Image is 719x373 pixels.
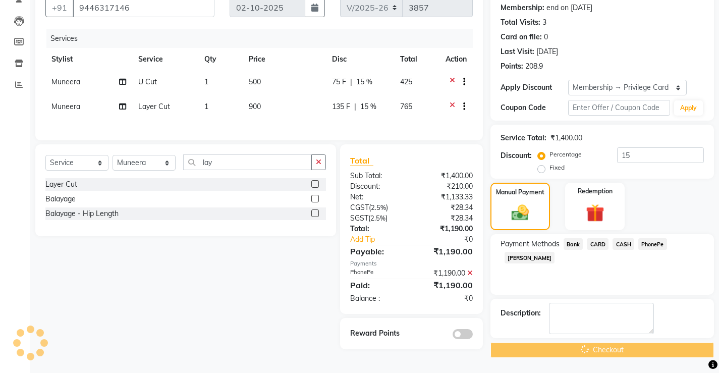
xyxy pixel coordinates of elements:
div: Payable: [343,245,411,257]
div: Apply Discount [501,82,568,93]
div: Layer Cut [45,179,77,190]
div: 3 [542,17,546,28]
div: 0 [544,32,548,42]
span: SGST [350,214,368,223]
div: Discount: [501,150,532,161]
span: 15 % [356,77,372,87]
span: Bank [564,238,583,250]
div: Card on file: [501,32,542,42]
div: Paid: [343,279,411,291]
div: Membership: [501,3,544,13]
img: _cash.svg [506,203,534,223]
span: U Cut [138,77,157,86]
div: Services [46,29,480,48]
div: Last Visit: [501,46,534,57]
div: Discount: [343,181,411,192]
div: Balayage - Hip Length [45,208,119,219]
span: Total [350,155,373,166]
div: ₹0 [423,234,480,245]
div: ₹1,400.00 [411,171,480,181]
span: Payment Methods [501,239,560,249]
input: Enter Offer / Coupon Code [568,100,670,116]
div: ₹1,400.00 [550,133,582,143]
span: Muneera [51,102,80,111]
div: ₹28.34 [411,213,480,224]
div: ₹28.34 [411,202,480,213]
div: Sub Total: [343,171,411,181]
div: ( ) [343,213,411,224]
div: Service Total: [501,133,546,143]
th: Stylist [45,48,132,71]
th: Service [132,48,199,71]
div: Balance : [343,293,411,304]
span: Layer Cut [138,102,170,111]
div: Coupon Code [501,102,568,113]
div: ₹1,190.00 [411,279,480,291]
button: Apply [674,100,703,116]
a: Add Tip [343,234,423,245]
th: Disc [326,48,394,71]
div: Balayage [45,194,76,204]
span: 500 [249,77,261,86]
span: 1 [204,102,208,111]
span: 1 [204,77,208,86]
div: ₹210.00 [411,181,480,192]
div: ₹1,190.00 [411,268,480,279]
span: 2.5% [370,214,385,222]
th: Total [394,48,439,71]
div: Payments [350,259,473,268]
div: Points: [501,61,523,72]
span: 135 F [332,101,350,112]
span: 900 [249,102,261,111]
span: | [350,77,352,87]
div: Description: [501,308,541,318]
span: 15 % [360,101,376,112]
div: 208.9 [525,61,543,72]
label: Manual Payment [496,188,544,197]
span: CARD [587,238,609,250]
span: PhonePe [638,238,667,250]
span: 765 [400,102,412,111]
span: CGST [350,203,369,212]
span: [PERSON_NAME] [505,252,555,263]
div: ( ) [343,202,411,213]
div: end on [DATE] [546,3,592,13]
input: Search or Scan [183,154,312,170]
div: PhonePe [343,268,411,279]
span: 75 F [332,77,346,87]
th: Qty [198,48,243,71]
span: 2.5% [371,203,386,211]
div: ₹1,133.33 [411,192,480,202]
label: Fixed [549,163,565,172]
div: ₹1,190.00 [411,224,480,234]
div: ₹1,190.00 [411,245,480,257]
div: Net: [343,192,411,202]
span: Muneera [51,77,80,86]
div: Reward Points [343,328,411,339]
span: CASH [613,238,634,250]
span: | [354,101,356,112]
th: Price [243,48,326,71]
div: Total: [343,224,411,234]
label: Percentage [549,150,582,159]
div: [DATE] [536,46,558,57]
div: Total Visits: [501,17,540,28]
span: 425 [400,77,412,86]
label: Redemption [578,187,613,196]
div: ₹0 [411,293,480,304]
th: Action [439,48,473,71]
img: _gift.svg [580,202,610,225]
